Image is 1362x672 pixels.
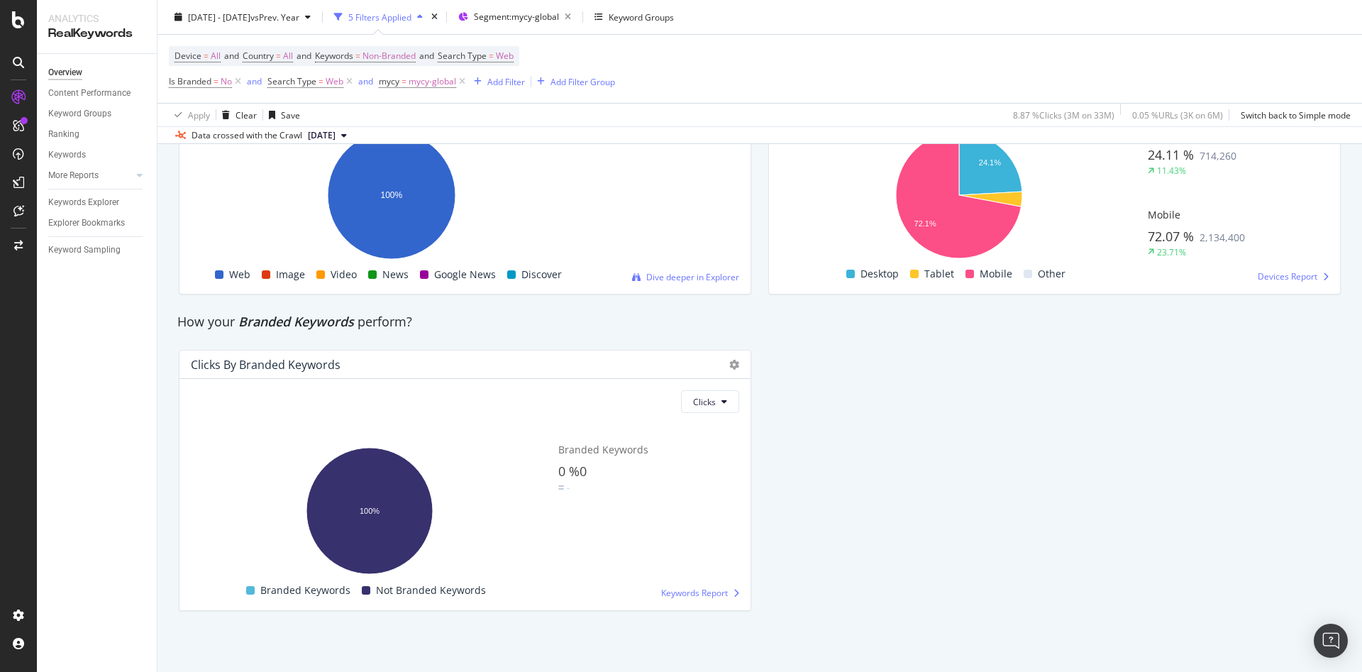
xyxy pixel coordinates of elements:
button: Add Filter [468,73,525,90]
span: Discover [521,266,562,283]
img: tab_keywords_by_traffic_grey.svg [163,82,175,94]
span: = [489,50,494,62]
a: Keywords Report [661,587,739,599]
div: Data crossed with the Crawl [192,129,302,142]
div: times [428,10,441,24]
span: = [276,50,281,62]
div: 0.05 % URLs ( 3K on 6M ) [1132,109,1223,121]
text: 72.1% [914,219,936,227]
div: Content Performance [48,86,131,101]
div: Keyword Groups [609,11,674,23]
a: Explorer Bookmarks [48,216,147,231]
button: Switch back to Simple mode [1235,104,1351,126]
span: Non-Branded [362,46,416,66]
span: All [211,46,221,66]
div: Mots-clés [179,84,214,93]
button: [DATE] [302,127,353,144]
span: = [204,50,209,62]
div: 11.43% [1157,165,1186,177]
img: website_grey.svg [23,37,34,48]
span: Branded Keywords [238,313,354,330]
svg: A chart. [191,440,548,581]
div: Domaine: [DOMAIN_NAME] [37,37,160,48]
div: Add Filter [487,75,525,87]
span: Devices Report [1258,270,1317,282]
text: 100% [360,507,380,515]
span: Search Type [267,75,316,87]
img: logo_orange.svg [23,23,34,34]
span: Dive deeper in Explorer [646,271,739,283]
span: = [355,50,360,62]
button: Save [263,104,300,126]
div: Explorer Bookmarks [48,216,125,231]
div: Analytics [48,11,145,26]
img: Equal [558,485,564,490]
span: Keywords Report [661,587,728,599]
div: How your perform? [177,313,753,331]
button: and [247,75,262,88]
div: Keyword Groups [48,106,111,121]
span: No [221,72,232,92]
div: Keywords Explorer [48,195,119,210]
svg: A chart. [780,124,1138,265]
span: Not Branded Keywords [376,582,486,599]
a: Dive deeper in Explorer [632,271,739,283]
span: Google News [434,266,496,283]
span: 24.11 % [1148,146,1194,163]
span: vs Prev. Year [250,11,299,23]
span: 72.07 % [1148,228,1194,245]
span: mycy-global [409,72,456,92]
div: 5 Filters Applied [348,11,411,23]
div: Save [281,109,300,121]
span: Search Type [438,50,487,62]
div: Keyword Sampling [48,243,121,258]
div: 23.71% [1157,246,1186,258]
div: More Reports [48,168,99,183]
span: 2,134,400 [1200,231,1245,244]
button: Keyword Groups [589,6,680,28]
span: Desktop [860,265,899,282]
div: RealKeywords [48,26,145,42]
div: Apply [188,109,210,121]
span: Branded Keywords [260,582,350,599]
div: Add Filter Group [550,75,615,87]
span: and [419,50,434,62]
span: and [297,50,311,62]
span: mycy [379,75,399,87]
div: - [567,482,570,494]
span: Segment: mycy-global [474,11,559,23]
span: and [224,50,239,62]
button: Add Filter Group [531,73,615,90]
a: Devices Report [1258,270,1329,282]
a: Keywords [48,148,147,163]
a: Ranking [48,127,147,142]
span: 0 % [558,463,580,480]
span: = [402,75,406,87]
a: Keyword Groups [48,106,147,121]
div: and [358,75,373,87]
div: 8.87 % Clicks ( 3M on 33M ) [1013,109,1114,121]
span: Is Branded [169,75,211,87]
span: Branded Keywords [558,443,648,456]
span: Country [243,50,274,62]
a: Overview [48,65,147,80]
span: Device [175,50,201,62]
span: All [283,46,293,66]
div: Switch back to Simple mode [1241,109,1351,121]
span: Other [1038,265,1065,282]
span: Image [276,266,305,283]
span: 0 [580,463,587,480]
span: [DATE] - [DATE] [188,11,250,23]
div: Overview [48,65,82,80]
span: Mobile [1148,208,1180,221]
div: Clear [236,109,257,121]
svg: A chart. [191,124,593,266]
span: Keywords [315,50,353,62]
img: tab_domain_overview_orange.svg [59,82,70,94]
button: and [358,75,373,88]
a: Content Performance [48,86,147,101]
div: Open Intercom Messenger [1314,624,1348,658]
span: Clicks [693,396,716,408]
